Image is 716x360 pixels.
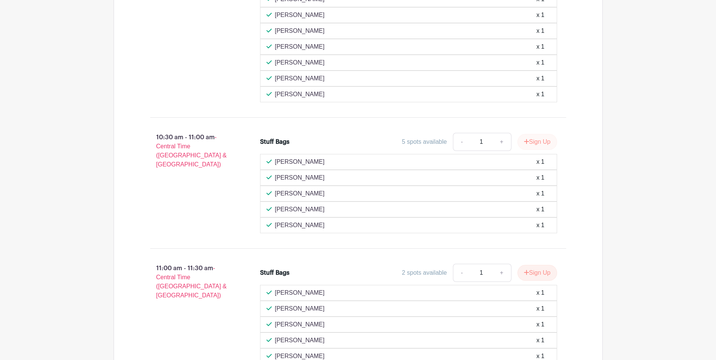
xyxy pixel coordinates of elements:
[402,268,447,277] div: 2 spots available
[536,74,544,83] div: x 1
[275,304,325,313] p: [PERSON_NAME]
[138,130,248,172] p: 10:30 am - 11:00 am
[260,268,289,277] div: Stuff Bags
[536,320,544,329] div: x 1
[453,264,470,282] a: -
[138,261,248,303] p: 11:00 am - 11:30 am
[275,189,325,198] p: [PERSON_NAME]
[536,304,544,313] div: x 1
[536,221,544,230] div: x 1
[536,205,544,214] div: x 1
[492,133,511,151] a: +
[453,133,470,151] a: -
[275,157,325,166] p: [PERSON_NAME]
[275,221,325,230] p: [PERSON_NAME]
[517,265,557,281] button: Sign Up
[536,90,544,99] div: x 1
[536,336,544,345] div: x 1
[536,42,544,51] div: x 1
[275,74,325,83] p: [PERSON_NAME]
[275,336,325,345] p: [PERSON_NAME]
[536,11,544,20] div: x 1
[402,137,447,146] div: 5 spots available
[275,288,325,297] p: [PERSON_NAME]
[275,26,325,35] p: [PERSON_NAME]
[275,42,325,51] p: [PERSON_NAME]
[156,134,227,168] span: - Central Time ([GEOGRAPHIC_DATA] & [GEOGRAPHIC_DATA])
[275,320,325,329] p: [PERSON_NAME]
[275,205,325,214] p: [PERSON_NAME]
[275,173,325,182] p: [PERSON_NAME]
[536,189,544,198] div: x 1
[156,265,227,298] span: - Central Time ([GEOGRAPHIC_DATA] & [GEOGRAPHIC_DATA])
[492,264,511,282] a: +
[275,58,325,67] p: [PERSON_NAME]
[536,173,544,182] div: x 1
[275,11,325,20] p: [PERSON_NAME]
[536,157,544,166] div: x 1
[536,58,544,67] div: x 1
[536,26,544,35] div: x 1
[536,288,544,297] div: x 1
[517,134,557,150] button: Sign Up
[260,137,289,146] div: Stuff Bags
[275,90,325,99] p: [PERSON_NAME]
